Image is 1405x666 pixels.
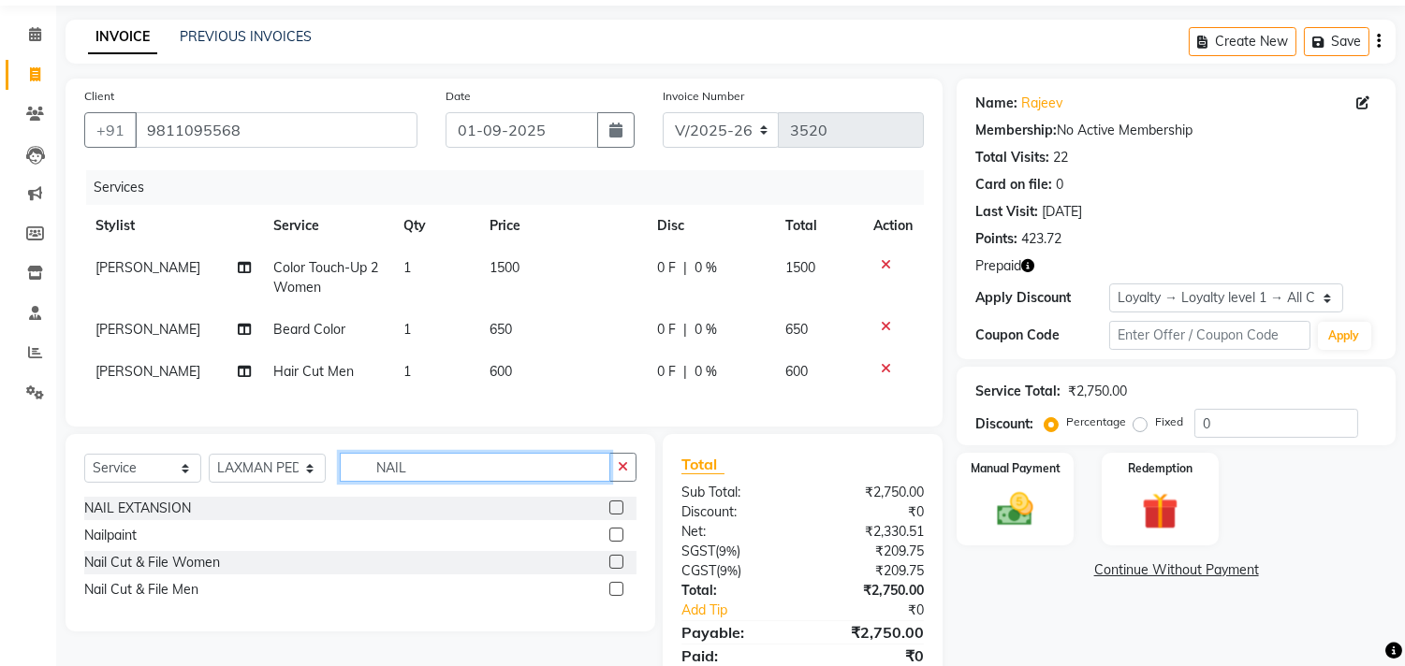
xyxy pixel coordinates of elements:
[681,562,716,579] span: CGST
[862,205,924,247] th: Action
[403,363,411,380] span: 1
[683,320,687,340] span: |
[719,543,737,558] span: 9%
[803,522,939,542] div: ₹2,330.51
[84,580,198,600] div: Nail Cut & File Men
[663,88,744,105] label: Invoice Number
[1053,148,1068,167] div: 22
[667,561,803,581] div: ( )
[975,288,1109,308] div: Apply Discount
[135,112,417,148] input: Search by Name/Mobile/Email/Code
[1042,202,1082,222] div: [DATE]
[646,205,774,247] th: Disc
[1068,382,1127,401] div: ₹2,750.00
[392,205,478,247] th: Qty
[681,455,724,474] span: Total
[263,205,393,247] th: Service
[446,88,471,105] label: Date
[657,320,676,340] span: 0 F
[1304,27,1369,56] button: Save
[826,601,939,620] div: ₹0
[657,258,676,278] span: 0 F
[274,259,379,296] span: Color Touch-Up 2 Women
[490,259,520,276] span: 1500
[274,363,355,380] span: Hair Cut Men
[803,542,939,561] div: ₹209.75
[786,363,809,380] span: 600
[695,258,717,278] span: 0 %
[975,175,1052,195] div: Card on file:
[95,321,200,338] span: [PERSON_NAME]
[1021,229,1061,249] div: 423.72
[478,205,646,247] th: Price
[695,320,717,340] span: 0 %
[667,621,803,644] div: Payable:
[403,259,411,276] span: 1
[667,601,826,620] a: Add Tip
[1109,321,1310,350] input: Enter Offer / Coupon Code
[803,581,939,601] div: ₹2,750.00
[1066,413,1126,430] label: Percentage
[975,148,1049,167] div: Total Visits:
[1056,175,1063,195] div: 0
[95,363,200,380] span: [PERSON_NAME]
[667,483,803,502] div: Sub Total:
[340,453,610,482] input: Search or Scan
[695,362,717,382] span: 0 %
[84,499,191,518] div: NAIL EXTANSION
[1318,322,1371,350] button: Apply
[274,321,346,338] span: Beard Color
[1128,460,1193,477] label: Redemption
[975,202,1038,222] div: Last Visit:
[95,259,200,276] span: [PERSON_NAME]
[683,258,687,278] span: |
[975,229,1017,249] div: Points:
[786,259,816,276] span: 1500
[975,121,1377,140] div: No Active Membership
[975,414,1033,434] div: Discount:
[667,522,803,542] div: Net:
[720,563,738,578] span: 9%
[657,362,676,382] span: 0 F
[986,488,1045,530] img: _cash.svg
[803,621,939,644] div: ₹2,750.00
[84,112,137,148] button: +91
[803,561,939,581] div: ₹209.75
[180,28,312,45] a: PREVIOUS INVOICES
[971,460,1061,477] label: Manual Payment
[975,382,1061,401] div: Service Total:
[975,326,1109,345] div: Coupon Code
[86,170,938,205] div: Services
[803,502,939,522] div: ₹0
[490,363,512,380] span: 600
[681,543,715,559] span: SGST
[490,321,512,338] span: 650
[975,256,1021,276] span: Prepaid
[403,321,411,338] span: 1
[1189,27,1296,56] button: Create New
[1131,488,1190,534] img: _gift.svg
[975,121,1057,140] div: Membership:
[667,581,803,601] div: Total:
[786,321,809,338] span: 650
[88,21,157,54] a: INVOICE
[84,526,137,545] div: Nailpaint
[803,483,939,502] div: ₹2,750.00
[84,205,263,247] th: Stylist
[975,94,1017,113] div: Name:
[1155,413,1183,430] label: Fixed
[1021,94,1062,113] a: Rajeev
[667,502,803,522] div: Discount:
[960,560,1392,580] a: Continue Without Payment
[775,205,863,247] th: Total
[84,88,114,105] label: Client
[667,542,803,561] div: ( )
[84,553,220,572] div: Nail Cut & File Women
[683,362,687,382] span: |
